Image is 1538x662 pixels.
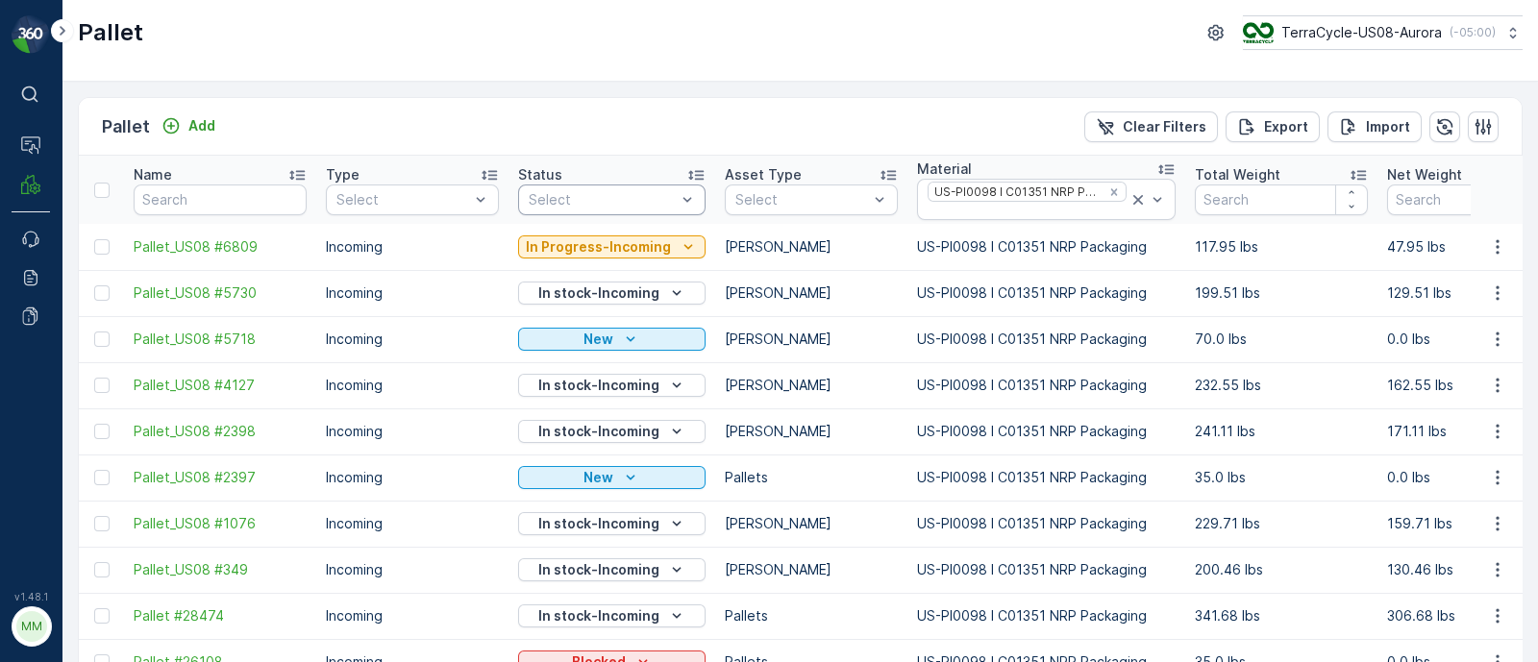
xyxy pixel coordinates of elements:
[12,606,50,647] button: MM
[1185,316,1377,362] td: 70.0 lbs
[907,547,1185,593] td: US-PI0098 I C01351 NRP Packaging
[78,17,143,48] p: Pallet
[1185,270,1377,316] td: 199.51 lbs
[316,593,509,639] td: Incoming
[94,516,110,531] div: Toggle Row Selected
[134,330,307,349] a: Pallet_US08 #5718
[12,591,50,602] span: v 1.48.1
[94,608,110,624] div: Toggle Row Selected
[715,316,907,362] td: [PERSON_NAME]
[1185,362,1377,408] td: 232.55 lbs
[538,376,659,395] p: In stock-Incoming
[583,330,613,349] p: New
[518,282,706,305] button: In stock-Incoming
[336,190,469,209] p: Select
[1185,501,1377,547] td: 229.71 lbs
[1450,25,1496,40] p: ( -05:00 )
[316,408,509,454] td: Incoming
[518,420,706,443] button: In stock-Incoming
[94,562,110,577] div: Toggle Row Selected
[1185,547,1377,593] td: 200.46 lbs
[316,454,509,501] td: Incoming
[316,547,509,593] td: Incoming
[134,514,307,533] a: Pallet_US08 #1076
[134,237,307,257] a: Pallet_US08 #6809
[1387,165,1462,184] p: Net Weight
[715,547,907,593] td: [PERSON_NAME]
[94,239,110,255] div: Toggle Row Selected
[518,512,706,535] button: In stock-Incoming
[1226,111,1320,142] button: Export
[917,159,972,179] p: Material
[1185,454,1377,501] td: 35.0 lbs
[538,422,659,441] p: In stock-Incoming
[1243,22,1274,43] img: image_ci7OI47.png
[316,270,509,316] td: Incoming
[538,560,659,579] p: In stock-Incoming
[735,190,868,209] p: Select
[154,114,223,137] button: Add
[907,454,1185,501] td: US-PI0098 I C01351 NRP Packaging
[518,235,706,258] button: In Progress-Incoming
[1327,111,1422,142] button: Import
[929,183,1102,201] div: US-PI0098 I C01351 NRP Packaging
[1123,117,1206,136] p: Clear Filters
[326,165,360,184] p: Type
[134,422,307,441] a: Pallet_US08 #2398
[538,283,659,303] p: In stock-Incoming
[134,165,172,184] p: Name
[16,611,47,642] div: MM
[94,424,110,439] div: Toggle Row Selected
[1185,593,1377,639] td: 341.68 lbs
[725,165,802,184] p: Asset Type
[715,454,907,501] td: Pallets
[134,468,307,487] a: Pallet_US08 #2397
[188,116,215,135] p: Add
[907,501,1185,547] td: US-PI0098 I C01351 NRP Packaging
[1185,408,1377,454] td: 241.11 lbs
[134,560,307,579] a: Pallet_US08 #349
[518,558,706,581] button: In stock-Incoming
[134,184,307,215] input: Search
[94,331,110,347] div: Toggle Row Selected
[715,501,907,547] td: [PERSON_NAME]
[583,468,613,487] p: New
[1281,23,1442,42] p: TerraCycle-US08-Aurora
[1243,15,1523,50] button: TerraCycle-US08-Aurora(-05:00)
[102,113,150,140] p: Pallet
[538,606,659,625] p: In stock-Incoming
[538,514,659,533] p: In stock-Incoming
[518,374,706,397] button: In stock-Incoming
[94,470,110,485] div: Toggle Row Selected
[715,593,907,639] td: Pallets
[94,378,110,393] div: Toggle Row Selected
[1104,184,1125,200] div: Remove US-PI0098 I C01351 NRP Packaging
[134,283,307,303] a: Pallet_US08 #5730
[12,15,50,54] img: logo
[1084,111,1218,142] button: Clear Filters
[715,408,907,454] td: [PERSON_NAME]
[134,606,307,625] a: Pallet #28474
[907,362,1185,408] td: US-PI0098 I C01351 NRP Packaging
[94,285,110,301] div: Toggle Row Selected
[907,270,1185,316] td: US-PI0098 I C01351 NRP Packaging
[715,362,907,408] td: [PERSON_NAME]
[518,328,706,351] button: New
[907,593,1185,639] td: US-PI0098 I C01351 NRP Packaging
[907,316,1185,362] td: US-PI0098 I C01351 NRP Packaging
[518,165,562,184] p: Status
[1195,184,1368,215] input: Search
[715,224,907,270] td: [PERSON_NAME]
[907,408,1185,454] td: US-PI0098 I C01351 NRP Packaging
[134,376,307,395] a: Pallet_US08 #4127
[1264,117,1308,136] p: Export
[1185,224,1377,270] td: 117.95 lbs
